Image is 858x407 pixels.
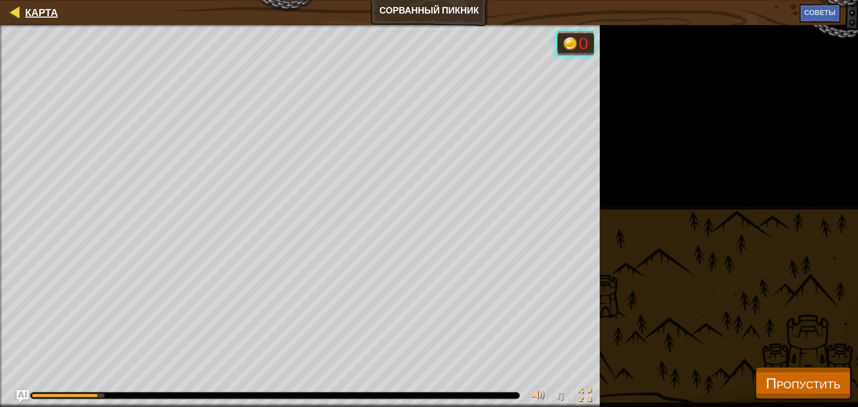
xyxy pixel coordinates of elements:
[755,367,850,399] button: Пропустить
[25,6,58,19] span: Карта
[575,386,595,407] button: Переключить полноэкранный режим
[557,31,594,55] div: Team 'humans' has 0 gold.
[553,386,570,407] button: ♫
[579,35,589,52] div: 0
[555,388,565,403] span: ♫
[528,386,548,407] button: Регулировать громкость
[17,390,29,402] button: Ask AI
[766,372,840,393] span: Пропустить
[20,6,58,19] a: Карта
[804,8,835,17] span: Советы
